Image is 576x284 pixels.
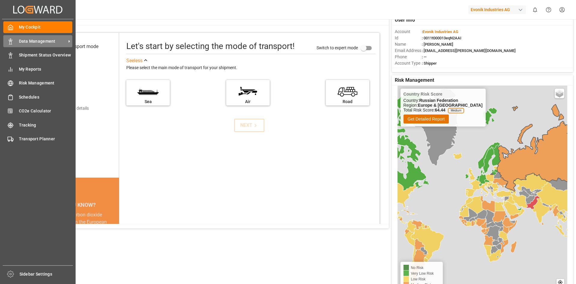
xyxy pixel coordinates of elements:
[395,17,415,24] span: User Info
[19,52,73,58] span: Shipment Status Overview
[229,99,267,105] div: Air
[316,45,358,50] span: Switch to expert mode
[555,89,564,98] a: Layers
[3,119,72,131] a: Tracking
[19,108,73,114] span: CO2e Calculator
[234,119,264,132] button: NEXT
[403,103,483,108] p: Region:
[395,47,422,54] span: Email Address
[528,3,542,17] button: show 0 new notifications
[448,108,464,113] span: Medium
[240,122,259,129] div: NEXT
[468,5,526,14] div: Evonik Industries AG
[395,41,422,47] span: Name
[3,77,72,89] a: Risk Management
[422,36,461,40] span: : 0011t000013eqN2AAI
[468,4,528,15] button: Evonik Industries AG
[329,99,366,105] div: Road
[129,99,167,105] div: Sea
[422,55,427,59] span: : —
[395,29,422,35] span: Account
[422,42,453,47] span: : [PERSON_NAME]
[126,57,142,64] div: See less
[19,24,73,30] span: My Cockpit
[423,29,458,34] span: Evonik Industries AG
[403,92,483,96] h4: Country Risk Score
[3,133,72,145] a: Transport Planner
[3,105,72,117] a: CO2e Calculator
[395,60,422,66] span: Account Type
[19,94,73,100] span: Schedules
[403,98,483,103] p: Country:
[19,122,73,128] span: Tracking
[435,108,445,112] b: 64.44
[3,91,72,103] a: Schedules
[3,49,72,61] a: Shipment Status Overview
[111,211,119,247] button: next slide / item
[19,66,73,72] span: My Reports
[422,48,516,53] span: : [EMAIL_ADDRESS][PERSON_NAME][DOMAIN_NAME]
[422,61,437,66] span: : Shipper
[542,3,555,17] button: Help Center
[403,115,449,124] button: Get Detailed Report
[126,64,375,72] div: Please select the main mode of transport for your shipment.
[395,77,434,84] span: Risk Management
[395,54,422,60] span: Phone
[411,277,426,281] span: Low Risk
[19,271,73,277] span: Sidebar Settings
[40,211,112,240] div: In [DATE], carbon dioxide emissions from the European Union's transport sector reached 982 millio...
[411,271,434,276] span: Very Low Risk
[19,80,73,86] span: Risk Management
[19,136,73,142] span: Transport Planner
[419,98,458,103] b: Russian Federation
[3,63,72,75] a: My Reports
[126,40,295,53] div: Let's start by selecting the mode of transport!
[418,103,483,108] b: Europe & [GEOGRAPHIC_DATA]
[19,38,66,44] span: Data Management
[411,266,424,270] span: No Risk
[395,35,422,41] span: Id
[422,29,458,34] span: :
[3,21,72,33] a: My Cockpit
[32,199,119,211] div: DID YOU KNOW?
[403,108,483,112] p: Total Risk Score:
